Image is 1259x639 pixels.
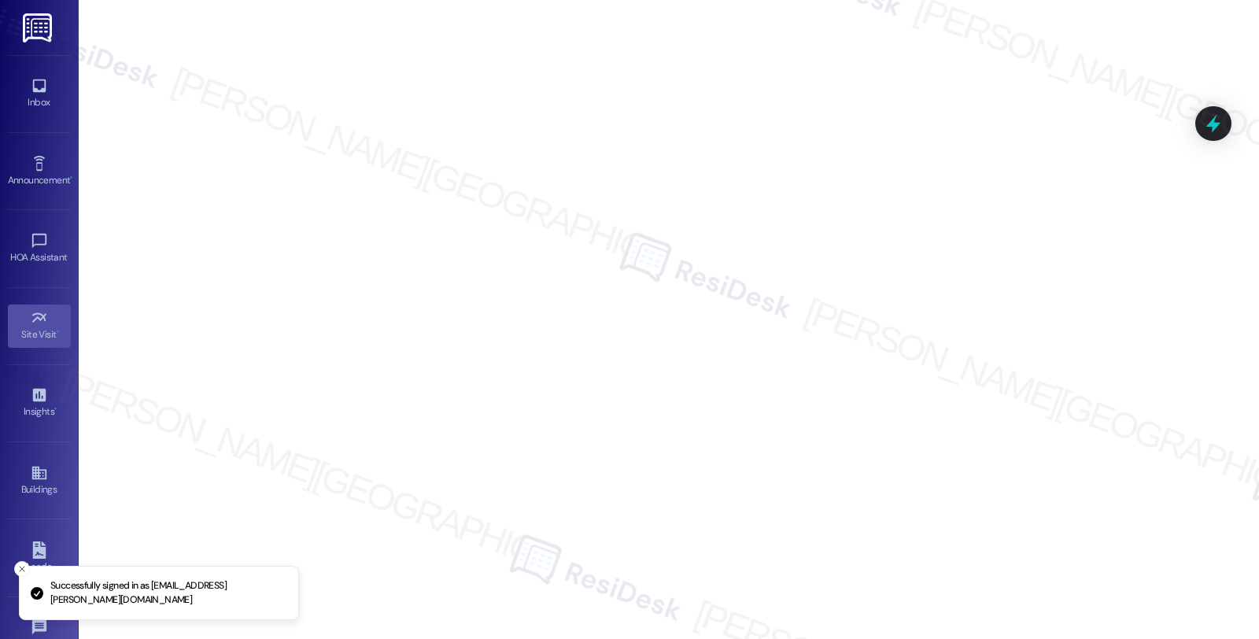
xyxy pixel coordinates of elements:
span: • [57,327,59,338]
p: Successfully signed in as [EMAIL_ADDRESS][PERSON_NAME][DOMAIN_NAME] [50,579,286,607]
a: HOA Assistant [8,227,71,270]
a: Site Visit • [8,305,71,347]
button: Close toast [14,561,30,577]
a: Buildings [8,460,71,502]
img: ResiDesk Logo [23,13,55,42]
span: • [70,172,72,183]
a: Inbox [8,72,71,115]
span: • [54,404,57,415]
a: Insights • [8,382,71,424]
a: Leads [8,537,71,579]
